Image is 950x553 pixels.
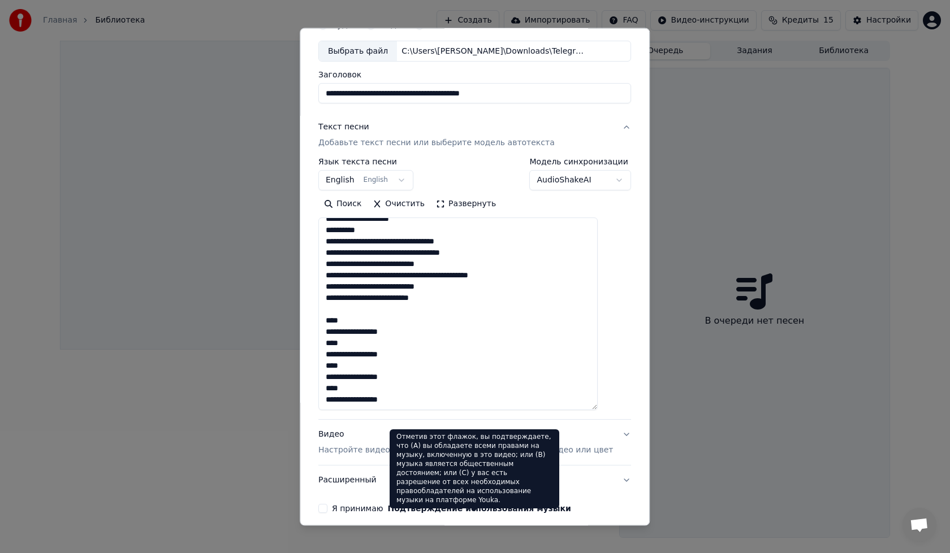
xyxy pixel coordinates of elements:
[318,122,369,133] div: Текст песни
[318,466,631,495] button: Расширенный
[332,505,571,513] label: Я принимаю
[318,445,613,456] p: Настройте видео караоке: используйте изображение, видео или цвет
[318,420,631,465] button: ВидеоНастройте видео караоке: используйте изображение, видео или цвет
[368,195,431,214] button: Очистить
[318,113,631,158] button: Текст песниДобавьте текст песни или выберите модель автотекста
[318,71,631,79] label: Заголовок
[388,505,571,513] button: Я принимаю
[390,429,559,508] div: Отметив этот флажок, вы подтверждаете, что (A) вы обладаете всеми правами на музыку, включенную в...
[318,138,555,149] p: Добавьте текст песни или выберите модель автотекста
[318,429,613,456] div: Видео
[318,195,367,214] button: Поиск
[319,41,397,62] div: Выбрать файл
[430,195,502,214] button: Развернуть
[318,158,631,420] div: Текст песниДобавьте текст песни или выберите модель автотекста
[397,46,589,57] div: C:\Users\[PERSON_NAME]\Downloads\Telegram Desktop\As Alive As You Need Me To Be - Nine Inch Nails...
[530,158,632,166] label: Модель синхронизации
[380,21,406,29] label: Видео
[429,21,444,29] label: URL
[332,21,357,29] label: Аудио
[318,158,413,166] label: Язык текста песни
